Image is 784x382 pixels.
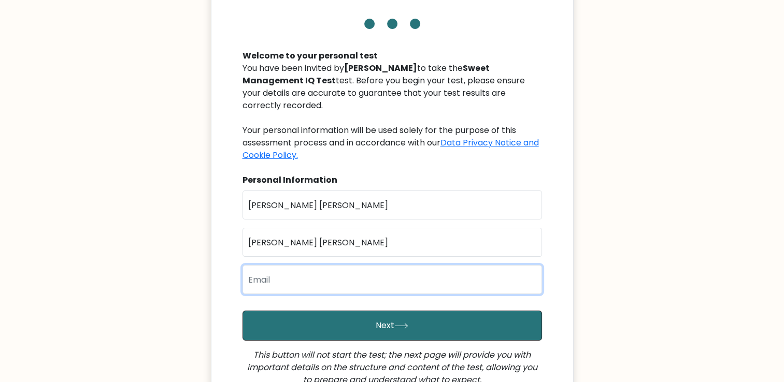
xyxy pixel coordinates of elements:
[243,137,539,161] a: Data Privacy Notice and Cookie Policy.
[344,62,417,74] b: [PERSON_NAME]
[243,228,542,257] input: Last name
[243,265,542,294] input: Email
[243,62,490,86] b: Sweet Management IQ Test
[243,190,542,219] input: First name
[243,174,542,186] div: Personal Information
[243,311,542,341] button: Next
[243,62,542,161] div: You have been invited by to take the test. Before you begin your test, please ensure your details...
[243,50,542,62] div: Welcome to your personal test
